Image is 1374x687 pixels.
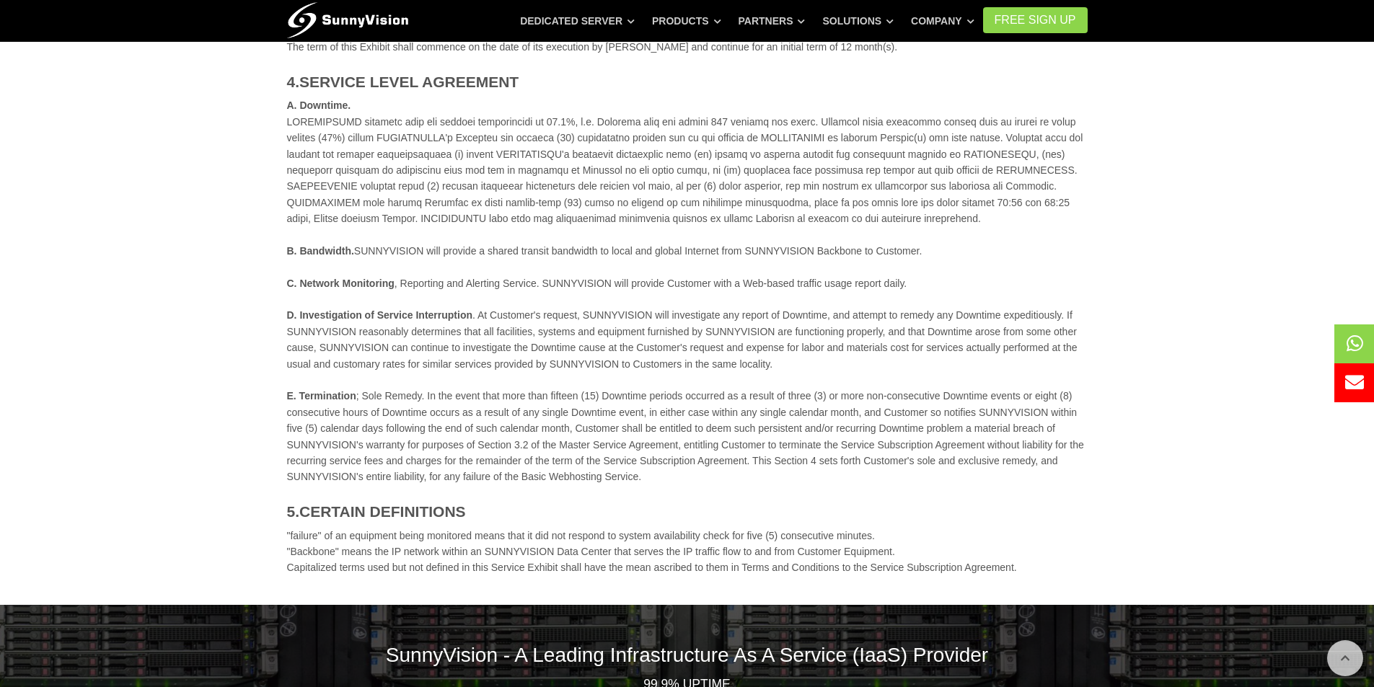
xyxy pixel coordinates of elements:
strong: A. Downtime. [287,99,351,111]
h2: SunnyVision - A Leading Infrastructure As A Service (IaaS) Provider [287,641,1088,669]
strong: 5.CERTAIN DEFINITIONS [287,503,466,520]
strong: E. Termination [287,390,356,402]
strong: C. Network Monitoring [287,278,395,289]
strong: D. Investigation of Service Interruption [287,309,472,321]
a: Solutions [822,8,894,34]
a: Products [652,8,721,34]
strong: 4.SERVICE LEVEL AGREEMENT [287,74,519,90]
a: Company [911,8,974,34]
a: Partners [739,8,806,34]
a: FREE Sign Up [983,7,1088,33]
strong: B. Bandwidth. [287,245,354,257]
a: Dedicated Server [520,8,635,34]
